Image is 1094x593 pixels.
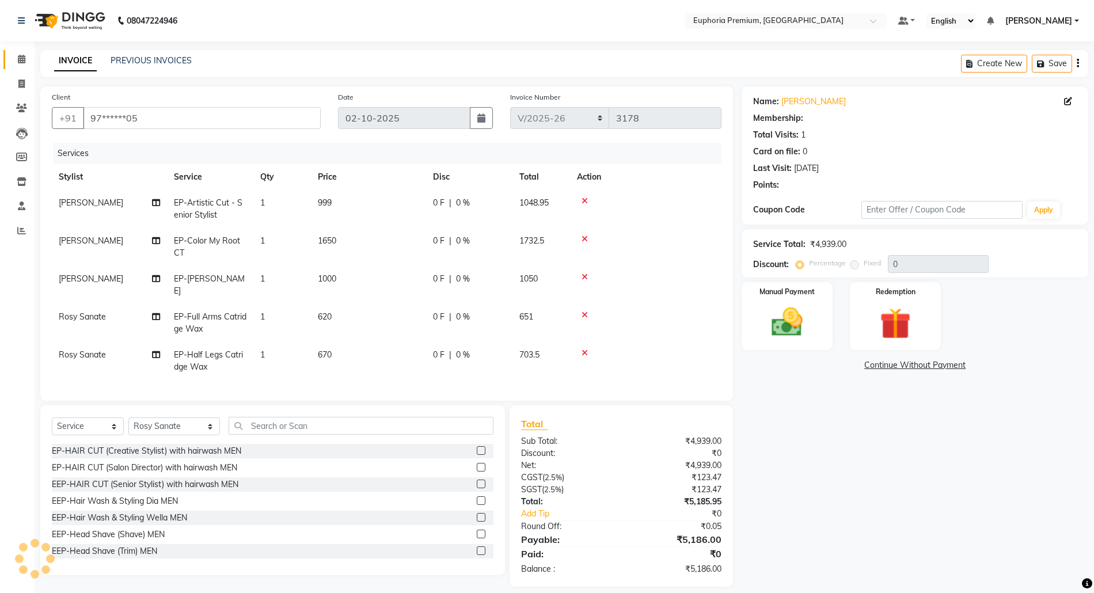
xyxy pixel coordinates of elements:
span: 0 F [433,311,445,323]
span: 0 % [456,273,470,285]
a: Add Tip [512,508,640,520]
button: Save [1032,55,1072,73]
div: Membership: [753,112,803,124]
div: ( ) [512,484,621,496]
span: 1 [260,311,265,322]
div: Name: [753,96,779,108]
div: ₹123.47 [621,484,730,496]
a: PREVIOUS INVOICES [111,55,192,66]
span: EP-[PERSON_NAME] [174,273,245,296]
th: Service [167,164,253,190]
a: INVOICE [54,51,97,71]
div: Total: [512,496,621,508]
span: 1650 [318,235,336,246]
div: Points: [753,179,779,191]
span: 0 F [433,235,445,247]
div: Paid: [512,547,621,561]
input: Search by Name/Mobile/Email/Code [83,107,321,129]
div: Round Off: [512,520,621,533]
button: Apply [1027,202,1060,219]
div: ₹0 [621,547,730,561]
span: [PERSON_NAME] [59,235,123,246]
div: Total Visits: [753,129,799,141]
label: Date [338,92,354,102]
span: 1 [260,349,265,360]
span: 1050 [519,273,538,284]
label: Fixed [864,258,881,268]
img: _cash.svg [762,304,812,340]
span: | [449,349,451,361]
th: Total [512,164,570,190]
div: EP-HAIR CUT (Salon Director) with hairwash MEN [52,462,237,474]
div: ₹0.05 [621,520,730,533]
div: EEP-HAIR CUT (Senior Stylist) with hairwash MEN [52,478,238,491]
b: 08047224946 [127,5,177,37]
a: [PERSON_NAME] [781,96,846,108]
span: Rosy Sanate [59,349,106,360]
div: EEP-Hair Wash & Styling Dia MEN [52,495,178,507]
span: 1 [260,235,265,246]
span: Rosy Sanate [59,311,106,322]
button: +91 [52,107,84,129]
span: 0 F [433,197,445,209]
div: [DATE] [794,162,819,174]
div: EEP-Hair Wash & Styling Wella MEN [52,512,187,524]
div: ₹123.47 [621,472,730,484]
label: Redemption [876,287,916,297]
label: Invoice Number [510,92,560,102]
div: Services [53,143,730,164]
span: 651 [519,311,533,322]
span: 670 [318,349,332,360]
img: _gift.svg [870,304,921,343]
span: EP-Full Arms Catridge Wax [174,311,246,334]
img: logo [29,5,108,37]
th: Stylist [52,164,167,190]
span: [PERSON_NAME] [59,197,123,208]
div: Net: [512,459,621,472]
label: Manual Payment [759,287,815,297]
div: Coupon Code [753,204,861,216]
div: ₹4,939.00 [621,459,730,472]
div: ₹4,939.00 [810,238,846,250]
label: Client [52,92,70,102]
span: 703.5 [519,349,540,360]
div: Card on file: [753,146,800,158]
div: Last Visit: [753,162,792,174]
div: ₹4,939.00 [621,435,730,447]
span: | [449,311,451,323]
span: 0 % [456,311,470,323]
div: ₹5,185.95 [621,496,730,508]
span: 0 % [456,349,470,361]
a: Continue Without Payment [744,359,1086,371]
span: 2.5% [545,473,562,482]
span: 1 [260,273,265,284]
div: Payable: [512,533,621,546]
span: 0 % [456,235,470,247]
div: ₹0 [621,447,730,459]
div: ₹5,186.00 [621,563,730,575]
th: Action [570,164,721,190]
div: EP-HAIR CUT (Creative Stylist) with hairwash MEN [52,445,241,457]
button: Create New [961,55,1027,73]
span: EP-Artistic Cut - Senior Stylist [174,197,242,220]
div: EEP-Head Shave (Trim) MEN [52,545,157,557]
span: [PERSON_NAME] [59,273,123,284]
div: Discount: [753,259,789,271]
span: SGST [521,484,542,495]
div: ₹0 [640,508,731,520]
div: Sub Total: [512,435,621,447]
span: 0 F [433,273,445,285]
div: EEP-Head Shave (Shave) MEN [52,529,165,541]
div: 0 [803,146,807,158]
span: Total [521,418,548,430]
input: Enter Offer / Coupon Code [861,201,1023,219]
span: EP-Half Legs Catridge Wax [174,349,243,372]
span: | [449,273,451,285]
span: [PERSON_NAME] [1005,15,1072,27]
th: Price [311,164,426,190]
div: Service Total: [753,238,806,250]
input: Search or Scan [229,417,493,435]
th: Disc [426,164,512,190]
span: 1000 [318,273,336,284]
div: ₹5,186.00 [621,533,730,546]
